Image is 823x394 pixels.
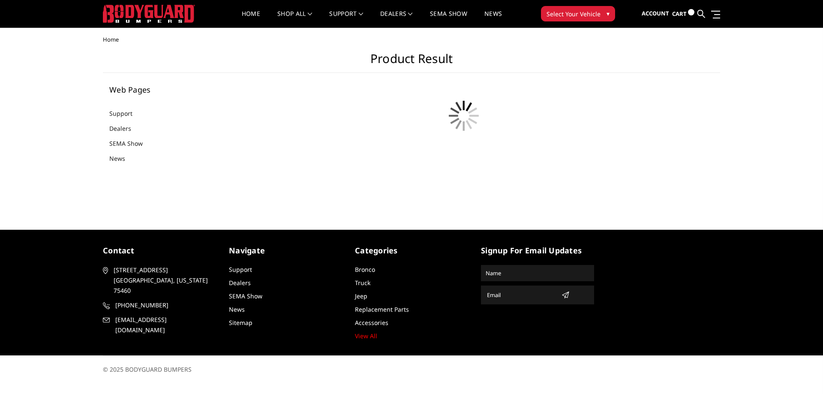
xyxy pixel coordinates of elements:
span: [EMAIL_ADDRESS][DOMAIN_NAME] [115,315,215,335]
h5: Categories [355,245,468,256]
a: Cart [672,2,694,26]
img: preloader.gif [442,94,485,137]
a: Truck [355,279,370,287]
input: Email [484,288,558,302]
a: Home [242,11,260,27]
h1: Product Result [103,51,720,73]
input: Name [482,266,593,280]
span: © 2025 BODYGUARD BUMPERS [103,365,192,373]
a: News [109,154,136,163]
a: News [229,305,245,313]
h5: signup for email updates [481,245,594,256]
span: [STREET_ADDRESS] [GEOGRAPHIC_DATA], [US_STATE] 75460 [114,265,213,296]
span: ▾ [607,9,610,18]
a: Support [329,11,363,27]
a: SEMA Show [430,11,467,27]
h5: Web Pages [109,86,214,93]
a: shop all [277,11,312,27]
a: Support [109,109,143,118]
a: Dealers [380,11,413,27]
a: Replacement Parts [355,305,409,313]
a: Sitemap [229,319,252,327]
a: News [484,11,502,27]
a: [EMAIL_ADDRESS][DOMAIN_NAME] [103,315,216,335]
a: Accessories [355,319,388,327]
button: Select Your Vehicle [541,6,615,21]
a: Support [229,265,252,274]
a: Dealers [109,124,142,133]
span: [PHONE_NUMBER] [115,300,215,310]
h5: Navigate [229,245,342,256]
a: SEMA Show [109,139,153,148]
a: Bronco [355,265,375,274]
a: SEMA Show [229,292,262,300]
a: [PHONE_NUMBER] [103,300,216,310]
span: Cart [672,10,687,18]
a: Dealers [229,279,251,287]
a: Jeep [355,292,367,300]
h5: contact [103,245,216,256]
span: Select Your Vehicle [547,9,601,18]
a: Account [642,2,669,25]
span: Account [642,9,669,17]
span: Home [103,36,119,43]
img: BODYGUARD BUMPERS [103,5,195,23]
a: View All [355,332,377,340]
